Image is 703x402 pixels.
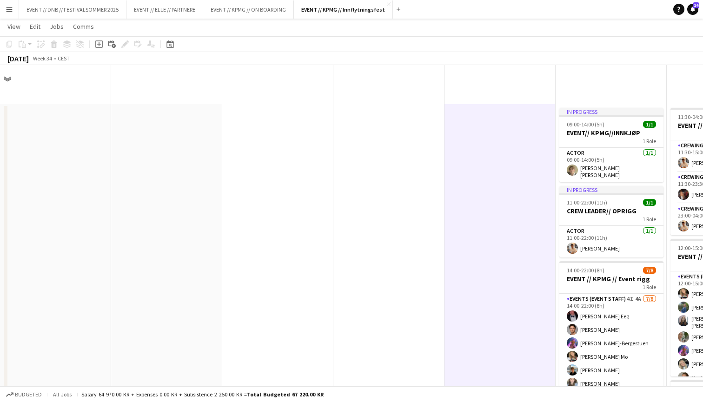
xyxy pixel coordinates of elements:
app-job-card: In progress09:00-14:00 (5h)1/1EVENT// KPMG//INNKJØP1 RoleActor1/109:00-14:00 (5h)[PERSON_NAME] [P... [559,108,663,182]
span: Edit [30,22,40,31]
span: 1 Role [643,216,656,223]
app-card-role: Actor1/111:00-22:00 (11h)[PERSON_NAME] [559,226,663,257]
a: Jobs [46,20,67,33]
a: View [4,20,24,33]
button: EVENT // KPMG // ON BOARDING [203,0,294,19]
a: 14 [687,4,698,15]
span: Budgeted [15,391,42,398]
span: 14 [693,2,699,8]
span: 1/1 [643,199,656,206]
button: Budgeted [5,389,43,400]
span: View [7,22,20,31]
button: EVENT // ELLE // PARTNERE [126,0,203,19]
h3: EVENT// KPMG//INNKJØP [559,129,663,137]
span: Comms [73,22,94,31]
h3: EVENT // KPMG // Event rigg [559,275,663,283]
app-job-card: 14:00-22:00 (8h)7/8EVENT // KPMG // Event rigg1 RoleEvents (Event Staff)4I4A7/814:00-22:00 (8h)[P... [559,261,663,399]
button: EVENT // KPMG // Innflytningsfest [294,0,393,19]
span: Week 34 [31,55,54,62]
div: CEST [58,55,70,62]
span: 1 Role [643,138,656,145]
span: 09:00-14:00 (5h) [567,121,604,128]
span: Jobs [50,22,64,31]
span: Total Budgeted 67 220.00 KR [247,391,324,398]
h3: CREW LEADER// OPRIGG [559,207,663,215]
span: 14:00-22:00 (8h) [567,267,604,274]
div: In progress [559,186,663,193]
div: In progress [559,108,663,115]
a: Comms [69,20,98,33]
span: 11:00-22:00 (11h) [567,199,607,206]
span: All jobs [51,391,73,398]
app-job-card: In progress11:00-22:00 (11h)1/1CREW LEADER// OPRIGG1 RoleActor1/111:00-22:00 (11h)[PERSON_NAME] [559,186,663,257]
span: 7/8 [643,267,656,274]
div: [DATE] [7,54,29,63]
span: 1 Role [643,283,656,290]
button: EVENT // DNB // FESTIVALSOMMER 2025 [19,0,126,19]
a: Edit [26,20,44,33]
span: 1/1 [643,121,656,128]
div: Salary 64 970.00 KR + Expenses 0.00 KR + Subsistence 2 250.00 KR = [81,391,324,398]
app-card-role: Actor1/109:00-14:00 (5h)[PERSON_NAME] [PERSON_NAME] [559,148,663,182]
